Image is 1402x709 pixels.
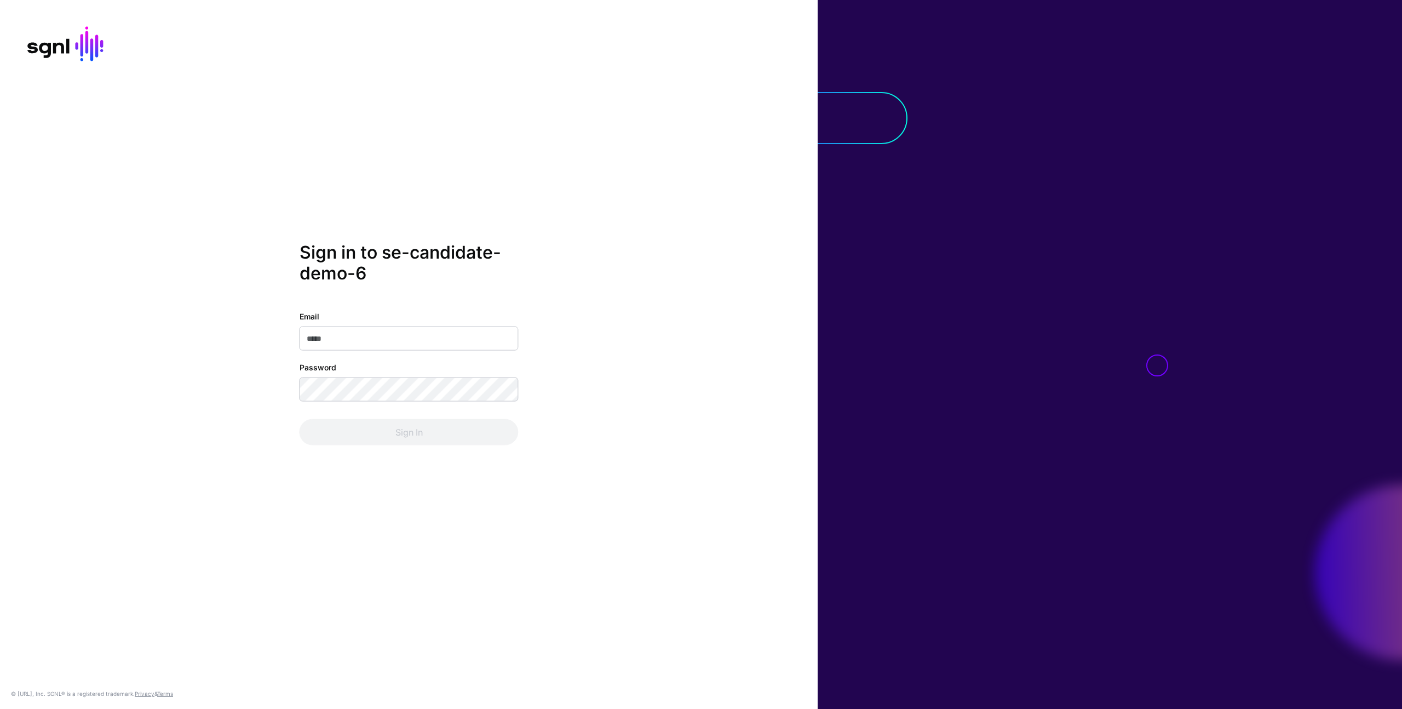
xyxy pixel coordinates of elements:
[135,690,154,697] a: Privacy
[300,361,336,373] label: Password
[300,242,519,284] h2: Sign in to se-candidate-demo-6
[157,690,173,697] a: Terms
[300,310,319,322] label: Email
[11,689,173,698] div: © [URL], Inc. SGNL® is a registered trademark. &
